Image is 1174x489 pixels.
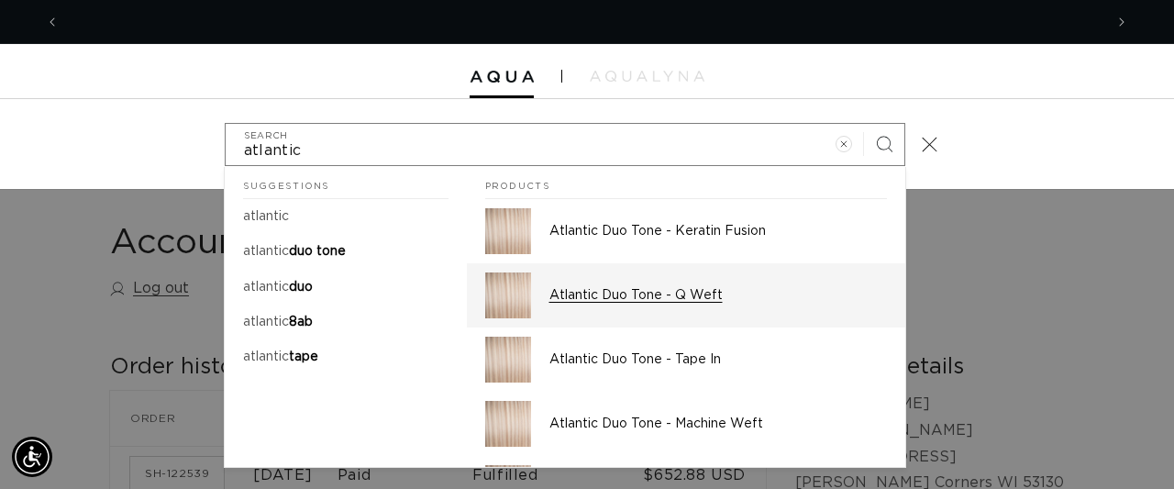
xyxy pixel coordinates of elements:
[289,281,313,294] span: duo
[226,124,904,165] input: Search
[1082,401,1174,489] iframe: Chat Widget
[243,208,289,225] p: atlantic
[243,245,289,258] mark: atlantic
[824,124,864,164] button: Clear search term
[485,272,531,318] img: Atlantic Duo Tone - Q Weft
[225,270,467,305] a: atlantic duo
[243,210,289,223] mark: atlantic
[12,437,52,477] div: Accessibility Menu
[289,245,346,258] span: duo tone
[243,316,289,328] mark: atlantic
[467,328,905,392] a: Atlantic Duo Tone - Tape In
[485,337,531,383] img: Atlantic Duo Tone - Tape In
[549,351,887,368] p: Atlantic Duo Tone - Tape In
[225,234,467,269] a: atlantic duo tone
[467,392,905,456] a: Atlantic Duo Tone - Machine Weft
[243,243,346,260] p: atlantic duo tone
[243,167,449,200] h2: Suggestions
[243,314,313,330] p: atlantic 8ab
[910,124,950,164] button: Close
[32,5,72,39] button: Previous announcement
[590,71,704,82] img: aqualyna.com
[470,71,534,83] img: Aqua Hair Extensions
[289,316,313,328] span: 8ab
[243,350,289,363] mark: atlantic
[225,199,467,234] a: atlantic
[243,281,289,294] mark: atlantic
[289,350,318,363] span: tape
[467,263,905,328] a: Atlantic Duo Tone - Q Weft
[864,124,904,164] button: Search
[243,349,318,365] p: atlantic tape
[485,401,531,447] img: Atlantic Duo Tone - Machine Weft
[549,223,887,239] p: Atlantic Duo Tone - Keratin Fusion
[467,199,905,263] a: Atlantic Duo Tone - Keratin Fusion
[1102,5,1142,39] button: Next announcement
[243,279,313,295] p: atlantic duo
[485,208,531,254] img: Atlantic Duo Tone - Keratin Fusion
[549,287,887,304] p: Atlantic Duo Tone - Q Weft
[485,167,887,200] h2: Products
[549,416,887,432] p: Atlantic Duo Tone - Machine Weft
[225,305,467,339] a: atlantic 8ab
[225,339,467,374] a: atlantic tape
